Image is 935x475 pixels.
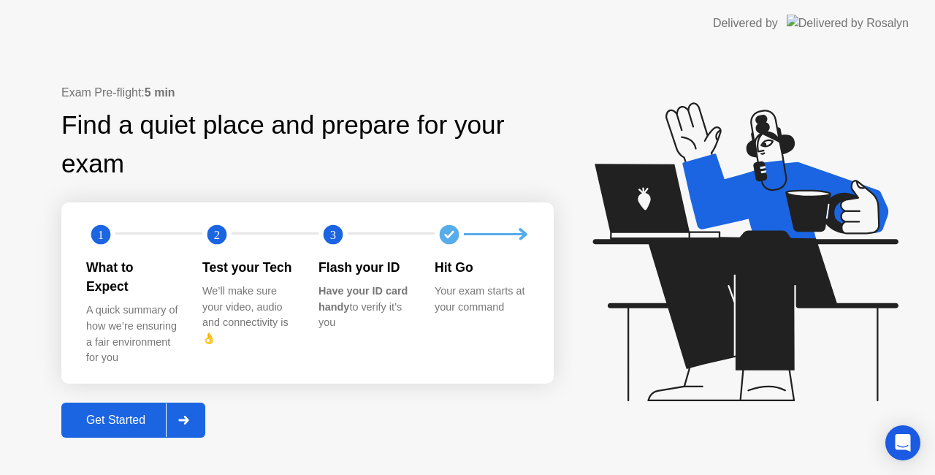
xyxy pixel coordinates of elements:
div: Find a quiet place and prepare for your exam [61,106,554,183]
div: Your exam starts at your command [435,284,527,315]
div: We’ll make sure your video, audio and connectivity is 👌 [202,284,295,346]
div: Exam Pre-flight: [61,84,554,102]
div: Open Intercom Messenger [885,425,920,460]
div: Test your Tech [202,258,295,277]
text: 1 [98,227,104,241]
div: What to Expect [86,258,179,297]
div: Flash your ID [318,258,411,277]
div: Delivered by [713,15,778,32]
div: Hit Go [435,258,527,277]
b: Have your ID card handy [318,285,408,313]
div: A quick summary of how we’re ensuring a fair environment for you [86,303,179,365]
div: to verify it’s you [318,284,411,331]
text: 3 [330,227,336,241]
div: Get Started [66,414,166,427]
button: Get Started [61,403,205,438]
img: Delivered by Rosalyn [787,15,909,31]
b: 5 min [145,86,175,99]
text: 2 [214,227,220,241]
